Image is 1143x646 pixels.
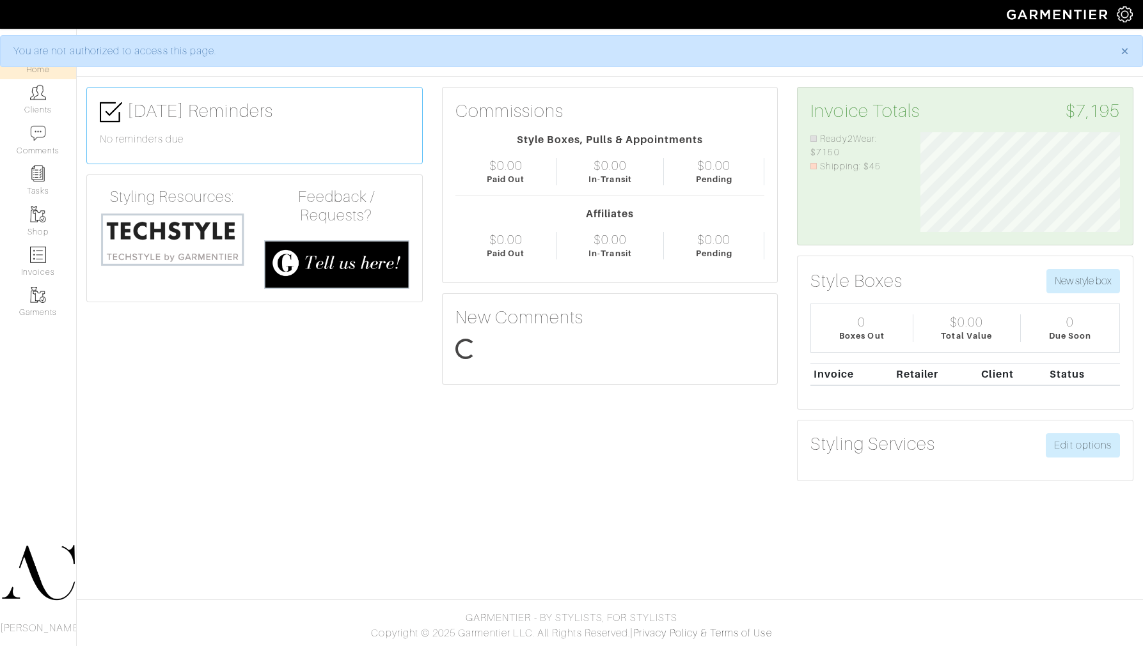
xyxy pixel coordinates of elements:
[30,206,46,222] img: garments-icon-b7da505a4dc4fd61783c78ac3ca0ef83fa9d6f193b1c9dc38574b1d14d53ca28.png
[487,247,524,259] div: Paid Out
[594,232,627,247] div: $0.00
[697,158,730,173] div: $0.00
[839,330,884,342] div: Boxes Out
[941,330,992,342] div: Total Value
[264,240,409,289] img: feedback_requests-3821251ac2bd56c73c230f3229a5b25d6eb027adea667894f41107c140538ee0.png
[489,158,523,173] div: $0.00
[371,627,630,639] span: Copyright © 2025 Garmentier LLC. All Rights Reserved.
[455,132,765,148] div: Style Boxes, Pulls & Appointments
[950,314,983,330] div: $0.00
[30,287,46,303] img: garments-icon-b7da505a4dc4fd61783c78ac3ca0ef83fa9d6f193b1c9dc38574b1d14d53ca28.png
[487,173,524,185] div: Paid Out
[1046,269,1120,293] button: New style box
[264,188,409,225] h4: Feedback / Requests?
[100,188,245,206] h4: Styling Resources:
[810,132,901,160] li: Ready2Wear: $7150
[1046,363,1120,385] th: Status
[696,173,732,185] div: Pending
[489,232,523,247] div: $0.00
[588,247,632,259] div: In-Transit
[455,100,564,122] h3: Commissions
[810,433,935,455] h3: Styling Services
[455,307,765,328] h3: New Comments
[1120,42,1130,59] span: ×
[455,206,765,222] div: Affiliates
[588,173,632,185] div: In-Transit
[1049,330,1091,342] div: Due Soon
[100,100,409,123] h3: [DATE] Reminders
[100,211,245,267] img: techstyle-93310999766a10050dc78ceb7f971a75838126fd19372ce40ba20cdf6a89b94b.png
[696,247,732,259] div: Pending
[810,160,901,174] li: Shipping: $45
[633,627,771,639] a: Privacy Policy & Terms of Use
[30,247,46,263] img: orders-icon-0abe47150d42831381b5fb84f609e132dff9fe21cb692f30cb5eec754e2cba89.png
[894,363,979,385] th: Retailer
[30,165,46,181] img: reminder-icon-8004d30b9f0a5d33ae49ab947aed9ed385cf756f9e5892f1edd6e32f2345188e.png
[1046,433,1120,458] a: Edit options
[13,43,1101,59] div: You are not authorized to access this page.
[594,158,627,173] div: $0.00
[100,134,409,146] h6: No reminders due
[30,125,46,141] img: comment-icon-a0a6a9ef722e966f86d9cbdc48e553b5cf19dbc54f86b18d962a5391bc8f6eb6.png
[1066,100,1120,122] span: $7,195
[100,101,122,123] img: check-box-icon-36a4915ff3ba2bd8f6e4f29bc755bb66becd62c870f447fc0dd1365fcfddab58.png
[810,363,893,385] th: Invoice
[810,100,1120,122] h3: Invoice Totals
[1000,3,1117,26] img: garmentier-logo-header-white-b43fb05a5012e4ada735d5af1a66efaba907eab6374d6393d1fbf88cb4ef424d.png
[1066,314,1074,330] div: 0
[810,270,903,292] h3: Style Boxes
[30,84,46,100] img: clients-icon-6bae9207a08558b7cb47a8932f037763ab4055f8c8b6bfacd5dc20c3e0201464.png
[697,232,730,247] div: $0.00
[858,314,865,330] div: 0
[1117,6,1133,22] img: gear-icon-white-bd11855cb880d31180b6d7d6211b90ccbf57a29d726f0c71d8c61bd08dd39cc2.png
[979,363,1046,385] th: Client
